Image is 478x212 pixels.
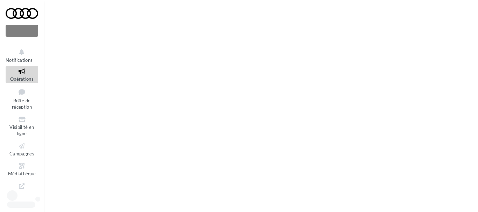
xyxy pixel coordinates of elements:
div: Nouvelle campagne [6,25,38,37]
a: PLV et print personnalisable [6,181,38,211]
span: Boîte de réception [12,98,32,110]
span: Médiathèque [8,171,36,176]
a: Boîte de réception [6,86,38,111]
span: Notifications [6,57,33,63]
a: Campagnes [6,141,38,158]
span: Campagnes [9,151,34,156]
span: Visibilité en ligne [9,124,34,137]
span: Opérations [10,76,34,82]
a: Visibilité en ligne [6,114,38,138]
a: Médiathèque [6,161,38,178]
a: Opérations [6,66,38,83]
